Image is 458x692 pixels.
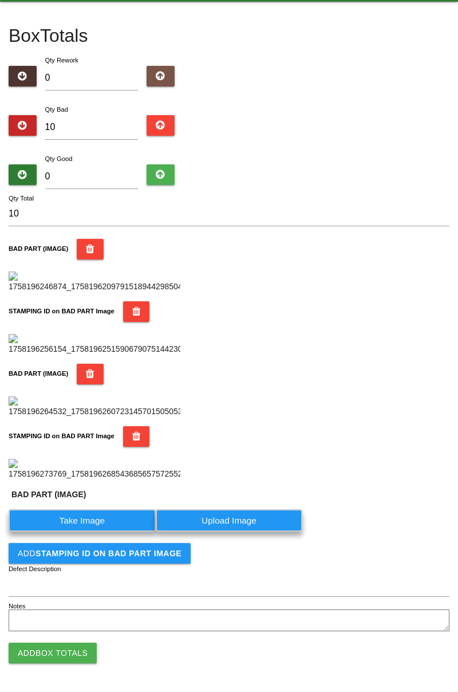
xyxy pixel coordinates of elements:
[45,106,68,113] label: Qty Bad
[9,433,114,439] b: STAMPING ID on BAD PART Image
[9,564,61,574] label: Defect Description
[123,426,150,447] button: STAMPING ID on BAD PART Image
[9,370,68,377] b: BAD PART (IMAGE)
[45,57,78,64] label: Qty Rework
[156,509,303,532] label: Upload Image
[9,643,97,663] button: AddBox Totals
[77,239,104,259] button: BAD PART (IMAGE)
[77,364,104,384] button: BAD PART (IMAGE)
[9,459,180,480] img: 1758196273769_17581962685436856575725528068791.jpg
[9,26,449,46] h4: Box Totals
[35,549,181,558] b: STAMPING ID on BAD PART Image
[9,396,180,418] img: 1758196264532_17581962607231457015050538918098.jpg
[9,334,180,355] img: 1758196256154_1758196251590679075144230598809.jpg
[9,308,114,314] b: STAMPING ID on BAD PART Image
[9,272,180,293] img: 1758196246874_17581962097915189442985041281014.jpg
[11,490,86,499] b: BAD PART (IMAGE)
[9,601,25,611] label: Notes
[45,155,73,162] label: Qty Good
[9,194,34,203] label: Qty Total
[9,543,191,564] button: AddSTAMPING ID on BAD PART Image
[9,245,68,252] b: BAD PART (IMAGE)
[123,301,150,322] button: STAMPING ID on BAD PART Image
[9,509,156,532] label: Take Image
